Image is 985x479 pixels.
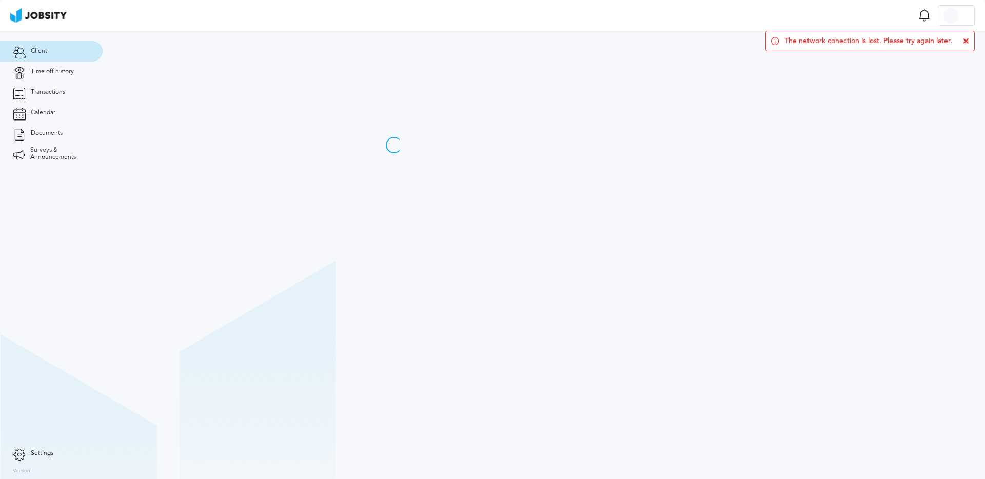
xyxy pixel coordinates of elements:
[13,468,32,474] label: Version:
[31,89,65,96] span: Transactions
[31,450,53,457] span: Settings
[31,130,63,137] span: Documents
[784,37,953,45] span: The network conection is lost. Please try again later.
[31,109,55,116] span: Calendar
[30,147,90,161] span: Surveys & Announcements
[31,68,74,75] span: Time off history
[31,48,47,55] span: Client
[10,8,67,23] img: ab4bad089aa723f57921c736e9817d99.png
